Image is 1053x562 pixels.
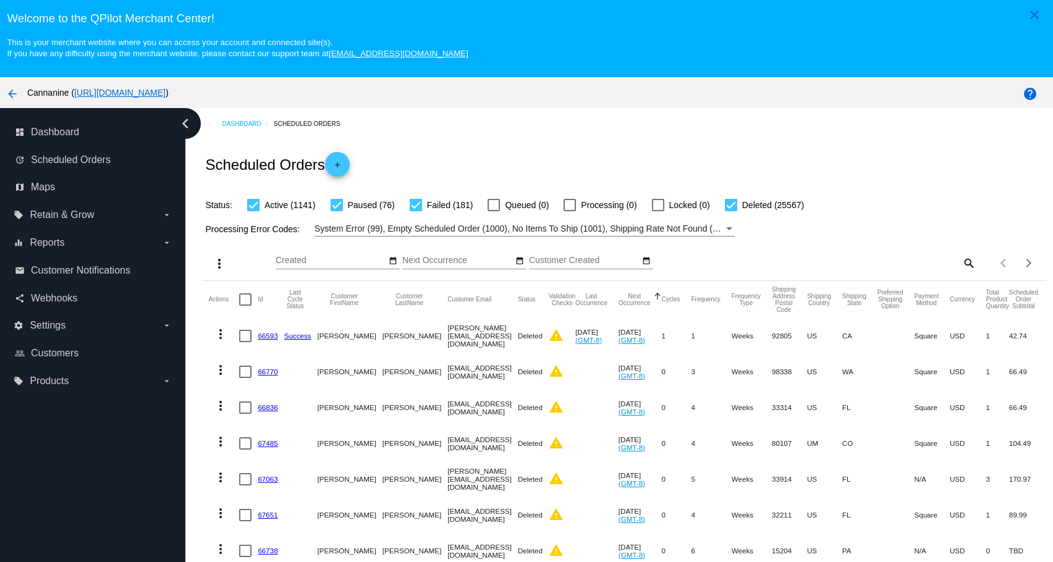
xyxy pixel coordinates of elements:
mat-cell: FL [842,461,877,497]
mat-cell: [PERSON_NAME] [383,354,447,390]
button: Change sorting for CustomerLastName [383,293,436,306]
button: Change sorting for NextOccurrenceUtc [619,293,651,306]
mat-cell: Weeks [732,461,772,497]
mat-cell: 98338 [772,354,807,390]
mat-cell: 33314 [772,390,807,426]
mat-cell: Weeks [732,318,772,354]
a: [EMAIL_ADDRESS][DOMAIN_NAME] [329,49,468,58]
a: (GMT-8) [619,479,645,487]
mat-cell: 3 [691,354,732,390]
mat-cell: 1 [986,354,1009,390]
span: Deleted [518,367,543,375]
mat-cell: 66.49 [1009,354,1049,390]
button: Change sorting for CustomerEmail [447,296,491,303]
mat-cell: Weeks [732,426,772,461]
i: arrow_drop_down [162,321,172,330]
mat-icon: warning [549,471,564,486]
span: Settings [30,320,66,331]
mat-cell: 80107 [772,426,807,461]
button: Change sorting for ShippingPostcode [772,286,796,313]
mat-cell: 89.99 [1009,497,1049,533]
mat-cell: USD [950,497,986,533]
mat-cell: US [807,354,842,390]
span: Maps [31,182,55,193]
a: map Maps [15,177,172,197]
a: (GMT-8) [619,515,645,523]
a: (GMT-8) [575,336,602,344]
a: people_outline Customers [15,343,172,363]
mat-cell: 33914 [772,461,807,497]
mat-cell: US [807,318,842,354]
a: Dashboard [222,114,274,133]
a: email Customer Notifications [15,261,172,280]
input: Customer Created [529,256,640,266]
mat-cell: Square [914,390,949,426]
a: Scheduled Orders [274,114,351,133]
mat-header-cell: Validation Checks [549,281,575,318]
mat-cell: 5 [691,461,732,497]
small: This is your merchant website where you can access your account and connected site(s). If you hav... [7,38,468,58]
mat-icon: more_vert [213,470,228,485]
i: people_outline [15,348,25,358]
button: Change sorting for CurrencyIso [950,296,975,303]
a: (GMT-8) [619,336,645,344]
mat-cell: [DATE] [619,497,662,533]
mat-icon: date_range [515,256,524,266]
span: Processing (0) [581,198,636,212]
mat-cell: CO [842,426,877,461]
button: Change sorting for PaymentMethod.Type [914,293,938,306]
mat-cell: [PERSON_NAME] [383,390,447,426]
span: Deleted [518,475,543,483]
mat-cell: USD [950,461,986,497]
mat-icon: arrow_back [5,86,20,101]
mat-icon: help [1023,86,1038,101]
span: Cannanine ( ) [27,88,169,98]
h3: Welcome to the QPilot Merchant Center! [7,12,1046,25]
button: Change sorting for ShippingState [842,293,866,306]
i: equalizer [14,238,23,248]
mat-cell: 4 [691,497,732,533]
mat-cell: [EMAIL_ADDRESS][DOMAIN_NAME] [447,426,518,461]
mat-cell: CA [842,318,877,354]
span: Deleted [518,332,543,340]
mat-cell: USD [950,354,986,390]
span: Reports [30,237,64,248]
mat-cell: [DATE] [619,461,662,497]
mat-cell: Weeks [732,390,772,426]
mat-icon: add [330,161,345,175]
mat-cell: Square [914,318,949,354]
mat-cell: 4 [691,390,732,426]
button: Change sorting for LastProcessingCycleId [284,289,307,309]
a: 66593 [258,332,277,340]
span: Deleted [518,511,543,519]
mat-cell: FL [842,390,877,426]
mat-cell: 1 [986,497,1009,533]
span: Status: [205,200,232,210]
mat-cell: 104.49 [1009,426,1049,461]
a: 67063 [258,475,277,483]
a: 66836 [258,403,277,411]
a: update Scheduled Orders [15,150,172,170]
span: Webhooks [31,293,77,304]
mat-cell: Weeks [732,354,772,390]
i: share [15,293,25,303]
mat-icon: warning [549,507,564,522]
a: (GMT-8) [619,372,645,380]
mat-header-cell: Total Product Quantity [986,281,1009,318]
i: arrow_drop_down [162,210,172,220]
mat-icon: more_vert [213,398,228,413]
i: map [15,182,25,192]
mat-cell: [EMAIL_ADDRESS][DOMAIN_NAME] [447,497,518,533]
button: Previous page [992,251,1017,275]
mat-icon: search [961,253,976,272]
mat-icon: more_vert [213,434,228,449]
mat-icon: more_vert [213,542,228,556]
mat-cell: 1 [691,318,732,354]
mat-cell: [DATE] [619,390,662,426]
mat-cell: [DATE] [619,318,662,354]
span: Paused (76) [348,198,395,212]
mat-cell: USD [950,426,986,461]
i: arrow_drop_down [162,238,172,248]
span: Queued (0) [505,198,549,212]
a: (GMT-8) [619,443,645,451]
